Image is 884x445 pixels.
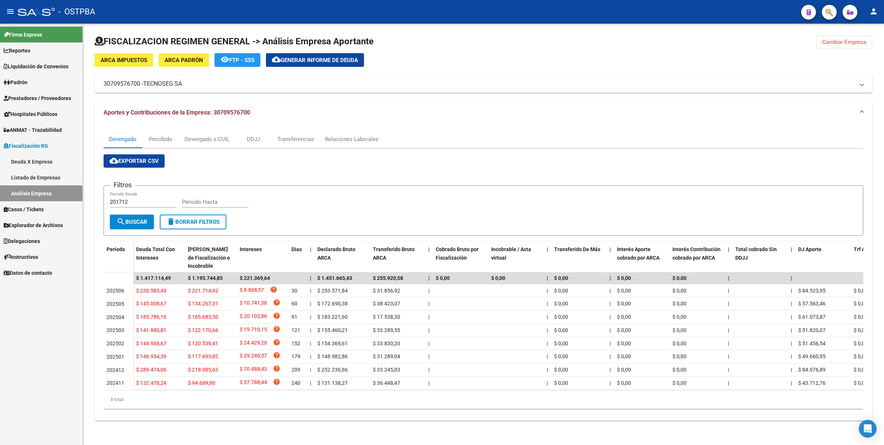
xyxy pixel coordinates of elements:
datatable-header-cell: | [725,242,732,274]
span: $ 49.660,95 [798,353,826,359]
span: | [310,314,311,320]
span: | [428,314,429,320]
span: Generar informe de deuda [281,57,358,64]
span: $ 1.195.744,85 [188,275,223,281]
span: $ 0,00 [436,275,450,281]
button: Exportar CSV [104,154,165,168]
span: | [310,275,311,281]
span: | [610,353,611,359]
span: | [728,275,729,281]
h1: FISCALIZACION REGIMEN GENERAL -> Análisis Empresa Aportante [95,35,374,47]
span: $ 10.741,36 [240,299,267,309]
span: Exportar CSV [109,158,159,164]
div: Devengado [109,135,136,143]
div: Transferencias [277,135,314,143]
span: | [428,353,429,359]
span: Período [107,246,125,252]
datatable-header-cell: Intereses [237,242,289,274]
span: $ 0,00 [617,275,631,281]
span: $ 0,00 [617,327,631,333]
span: 202505 [107,301,124,307]
datatable-header-cell: Dias [289,242,307,274]
span: $ 0,00 [617,353,631,359]
span: $ 31.289,04 [373,353,400,359]
span: | [791,353,792,359]
span: | [310,246,311,252]
mat-panel-title: 30709576700 - [104,80,854,88]
span: | [310,327,311,333]
span: $ 36.448,47 [373,380,400,386]
span: Transferido De Más [554,246,600,252]
span: Explorador de Archivos [4,221,63,229]
span: ARCA Padrón [165,57,203,64]
span: $ 221.369,64 [240,275,270,281]
span: | [610,275,611,281]
span: Cobrado Bruto por Fiscalización [436,246,479,261]
span: 202504 [107,314,124,320]
span: $ 0,00 [854,327,868,333]
span: | [310,288,311,294]
span: Casos / Tickets [4,205,44,213]
i: help [273,339,280,346]
span: | [428,327,429,333]
span: Deuda Total Con Intereses [136,246,175,261]
span: $ 0,00 [854,288,868,294]
span: | [310,301,311,307]
span: $ 19.710,15 [240,325,267,335]
span: | [610,246,611,252]
span: | [428,275,430,281]
div: 8 total [104,390,863,409]
span: $ 0,00 [672,367,686,373]
span: Aportes y Contribuciones de la Empresa: 30709576700 [104,109,250,116]
span: $ 144.968,67 [136,340,166,346]
span: | [428,246,430,252]
span: ARCA Impuestos [101,57,147,64]
button: Buscar [110,215,154,229]
span: $ 165.683,30 [188,314,218,320]
span: $ 172.690,38 [317,301,348,307]
span: $ 253.571,84 [317,288,348,294]
div: Devengado x CUIL [185,135,229,143]
span: $ 141.880,81 [136,327,166,333]
span: $ 134.267,31 [188,301,218,307]
span: | [728,353,729,359]
span: $ 0,00 [554,380,568,386]
span: $ 1.451.665,43 [317,275,352,281]
datatable-header-cell: Declarado Bruto ARCA [314,242,370,274]
button: ARCA Padrón [159,53,209,67]
span: | [610,380,611,386]
i: help [273,312,280,319]
button: Cambiar Empresa [816,35,872,49]
span: | [791,301,792,307]
span: $ 0,00 [672,327,686,333]
span: | [610,340,611,346]
span: | [610,314,611,320]
span: 202411 [107,380,124,386]
h3: Filtros [110,180,135,190]
span: $ 252.230,66 [317,367,348,373]
span: Trf Aporte [854,246,878,252]
div: Percibido [149,135,172,143]
span: $ 122.170,66 [188,327,218,333]
span: | [428,340,429,346]
i: help [273,325,280,333]
span: $ 24.429,26 [240,339,267,349]
span: TECNOSEG SA [143,80,182,88]
span: | [728,246,729,252]
span: $ 117.693,82 [188,353,218,359]
span: | [610,288,611,294]
span: | [547,353,548,359]
span: $ 0,00 [672,288,686,294]
span: $ 37.788,44 [240,378,267,388]
span: $ 31.856,92 [373,288,400,294]
span: | [547,301,548,307]
datatable-header-cell: | [607,242,614,274]
span: $ 0,00 [554,288,568,294]
span: | [728,367,729,373]
span: $ 84.076,89 [798,367,826,373]
span: $ 20.102,86 [240,312,267,322]
span: $ 0,00 [672,340,686,346]
span: | [791,314,792,320]
span: Hospitales Públicos [4,110,57,118]
span: $ 0,00 [617,380,631,386]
